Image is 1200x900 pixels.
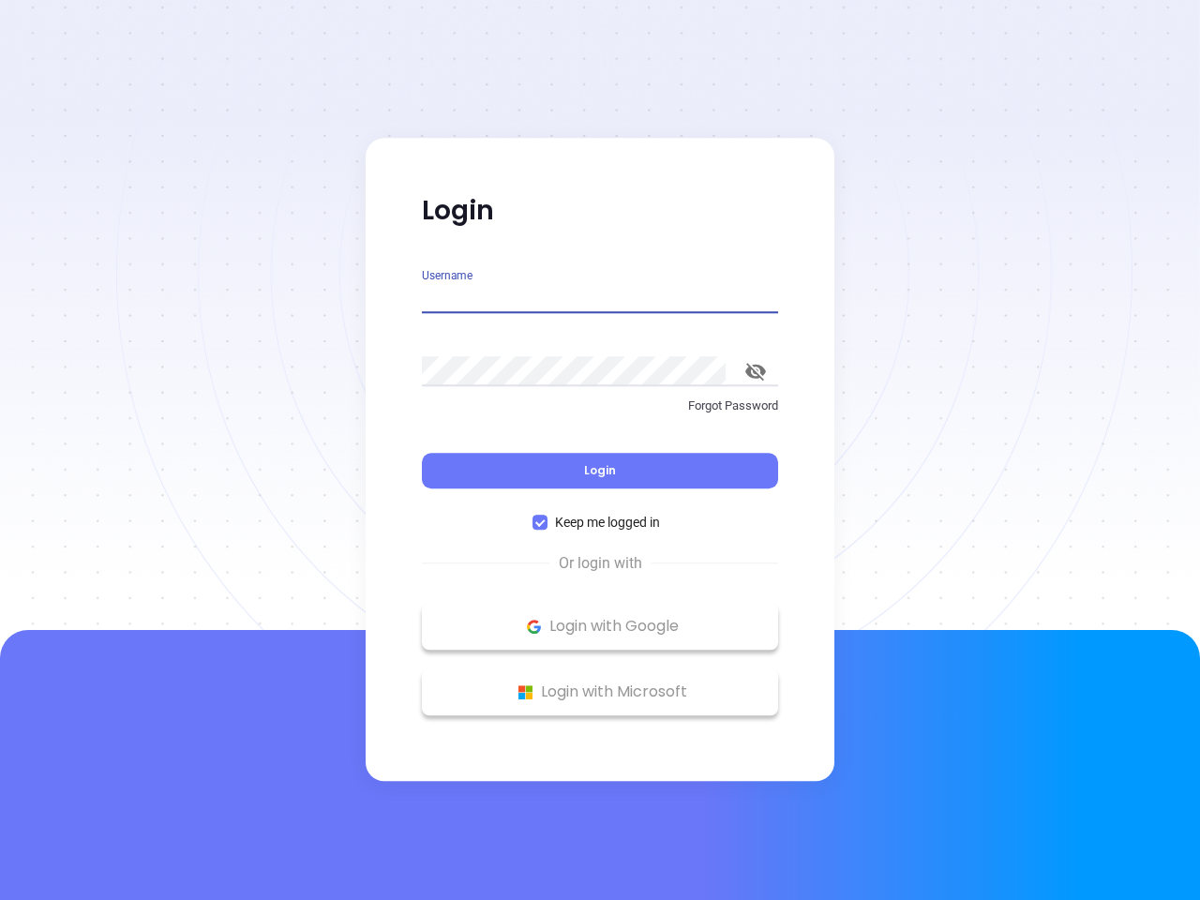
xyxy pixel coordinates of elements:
[422,270,472,281] label: Username
[422,397,778,415] p: Forgot Password
[422,453,778,488] button: Login
[431,612,769,640] p: Login with Google
[422,603,778,650] button: Google Logo Login with Google
[547,512,667,532] span: Keep me logged in
[549,552,652,575] span: Or login with
[422,194,778,228] p: Login
[514,681,537,704] img: Microsoft Logo
[733,349,778,394] button: toggle password visibility
[422,668,778,715] button: Microsoft Logo Login with Microsoft
[422,397,778,430] a: Forgot Password
[584,462,616,478] span: Login
[522,615,546,638] img: Google Logo
[431,678,769,706] p: Login with Microsoft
